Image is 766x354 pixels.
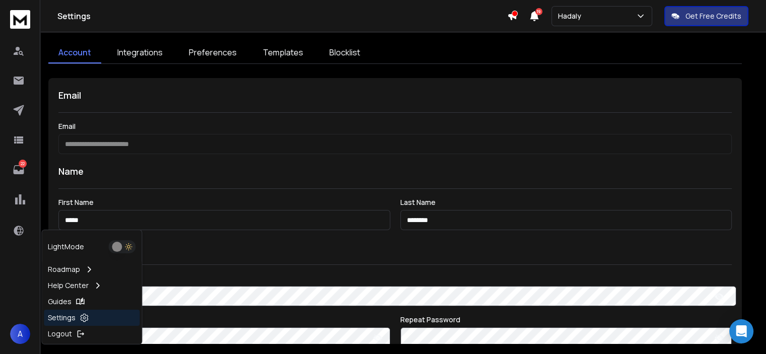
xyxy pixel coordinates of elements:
img: logo [10,10,30,29]
label: Last Name [400,199,732,206]
p: Hadaly [558,11,585,21]
a: Integrations [107,42,173,63]
a: Roadmap [44,261,140,277]
h1: Email [58,88,732,102]
label: Current Password [58,275,732,282]
p: 22 [19,160,27,168]
h1: Name [58,164,732,178]
div: Open Intercom Messenger [729,319,753,343]
span: 19 [535,8,542,15]
a: Blocklist [319,42,370,63]
p: Logout [48,329,72,339]
label: Repeat Password [400,316,732,323]
button: A [10,324,30,344]
a: Preferences [179,42,247,63]
label: New Password [58,316,390,323]
label: Email [58,123,732,130]
a: Templates [253,42,313,63]
p: Settings [48,313,76,323]
a: 22 [9,160,29,180]
h1: Settings [57,10,507,22]
p: Light Mode [48,242,84,252]
p: Roadmap [48,264,80,274]
p: Guides [48,297,72,307]
p: Help Center [48,280,89,291]
button: Get Free Credits [664,6,748,26]
a: Guides [44,294,140,310]
a: Help Center [44,277,140,294]
a: Settings [44,310,140,326]
label: First Name [58,199,390,206]
p: Get Free Credits [685,11,741,21]
a: Account [48,42,101,63]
